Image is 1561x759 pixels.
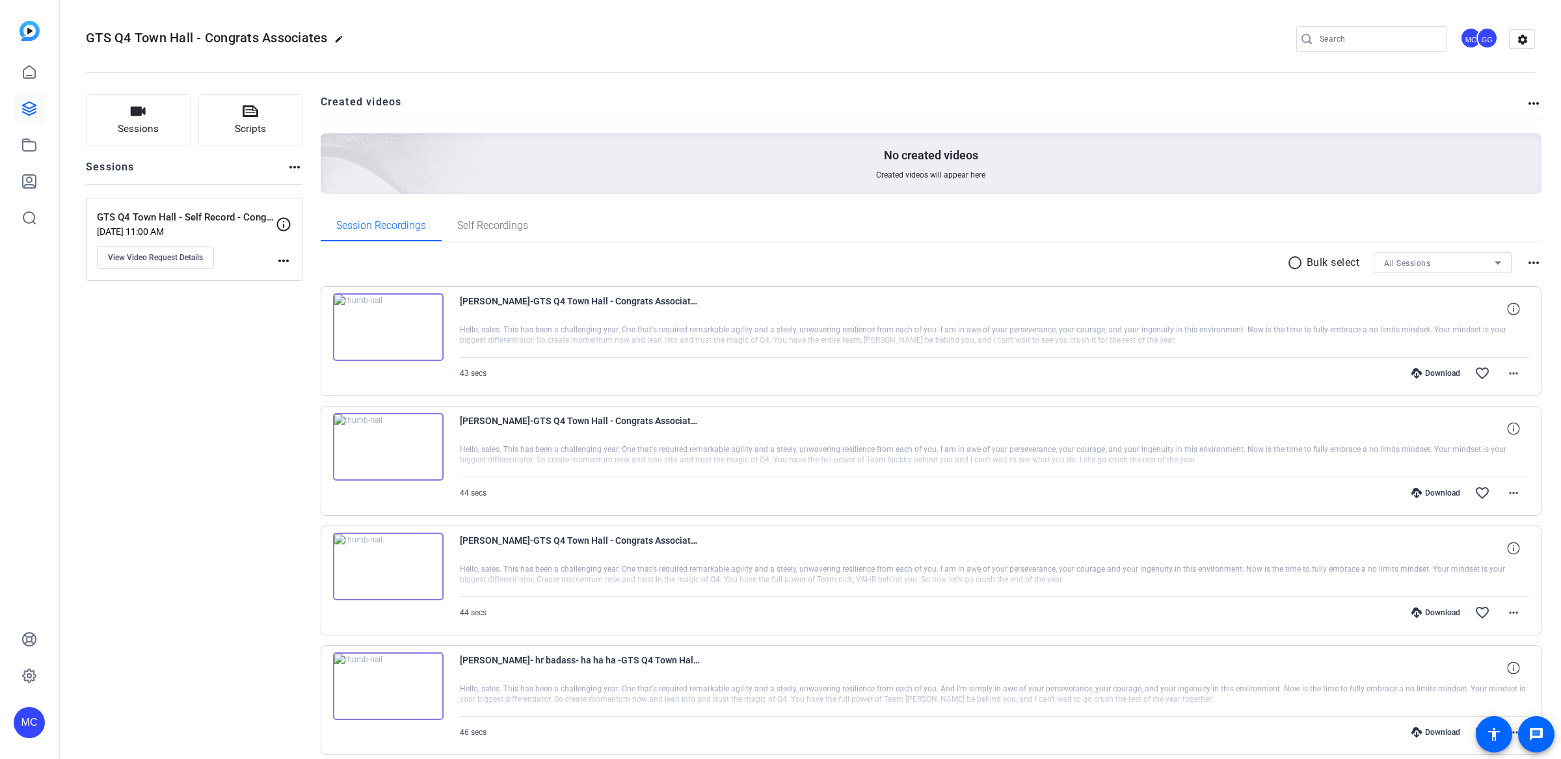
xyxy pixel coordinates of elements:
img: thumb-nail [333,533,444,600]
button: Sessions [86,94,191,146]
div: MC [14,707,45,738]
span: [PERSON_NAME]-GTS Q4 Town Hall - Congrats Associates-GTS Q4 Town Hall - Self Record - Congrats As... [460,533,700,564]
mat-icon: more_horiz [1506,605,1521,620]
span: 43 secs [460,369,487,378]
img: blue-gradient.svg [20,21,40,41]
mat-icon: more_horiz [1526,255,1541,271]
mat-icon: more_horiz [287,159,302,175]
mat-icon: more_horiz [1506,485,1521,501]
div: Download [1405,607,1467,618]
mat-icon: accessibility [1486,726,1502,742]
img: thumb-nail [333,293,444,361]
p: No created videos [884,148,978,163]
span: Scripts [235,122,266,137]
ngx-avatar: Michael Caso [1460,27,1483,50]
mat-icon: more_horiz [1506,725,1521,740]
span: Created videos will appear here [876,170,985,180]
mat-icon: message [1528,726,1544,742]
ngx-avatar: George Grant [1476,27,1499,50]
span: [PERSON_NAME]-GTS Q4 Town Hall - Congrats Associates-GTS Q4 Town Hall - Self Record - Congrats As... [460,293,700,325]
div: Download [1405,488,1467,498]
button: View Video Request Details [97,246,214,269]
mat-icon: favorite_border [1474,605,1490,620]
mat-icon: favorite_border [1474,485,1490,501]
span: All Sessions [1384,259,1430,268]
span: GTS Q4 Town Hall - Congrats Associates [86,30,328,46]
mat-icon: settings [1510,30,1536,49]
span: View Video Request Details [108,252,203,263]
p: [DATE] 11:00 AM [97,226,276,237]
span: 44 secs [460,608,487,617]
p: GTS Q4 Town Hall - Self Record - Congrats Associat [97,210,276,225]
span: [PERSON_NAME]- hr badass- ha ha ha -GTS Q4 Town Hall - Congrats Associates-GTS Q4 Town Hall - Sel... [460,652,700,684]
button: Scripts [198,94,303,146]
mat-icon: more_horiz [276,253,291,269]
span: Sessions [118,122,159,137]
span: Session Recordings [336,220,426,231]
mat-icon: radio_button_unchecked [1287,255,1307,271]
div: Download [1405,368,1467,379]
mat-icon: edit [334,34,350,50]
span: Self Recordings [457,220,528,231]
mat-icon: more_horiz [1526,96,1541,111]
img: Creted videos background [175,5,485,287]
span: 46 secs [460,728,487,737]
div: GG [1476,27,1498,49]
mat-icon: more_horiz [1506,366,1521,381]
h2: Created videos [321,94,1527,120]
h2: Sessions [86,159,135,184]
img: thumb-nail [333,413,444,481]
span: [PERSON_NAME]-GTS Q4 Town Hall - Congrats Associates-GTS Q4 Town Hall - Self Record - Congrats As... [460,413,700,444]
p: Bulk select [1307,255,1360,271]
img: thumb-nail [333,652,444,720]
mat-icon: favorite_border [1474,366,1490,381]
input: Search [1320,31,1437,47]
div: Download [1405,727,1467,738]
span: 44 secs [460,488,487,498]
div: MC [1460,27,1482,49]
mat-icon: favorite_border [1474,725,1490,740]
